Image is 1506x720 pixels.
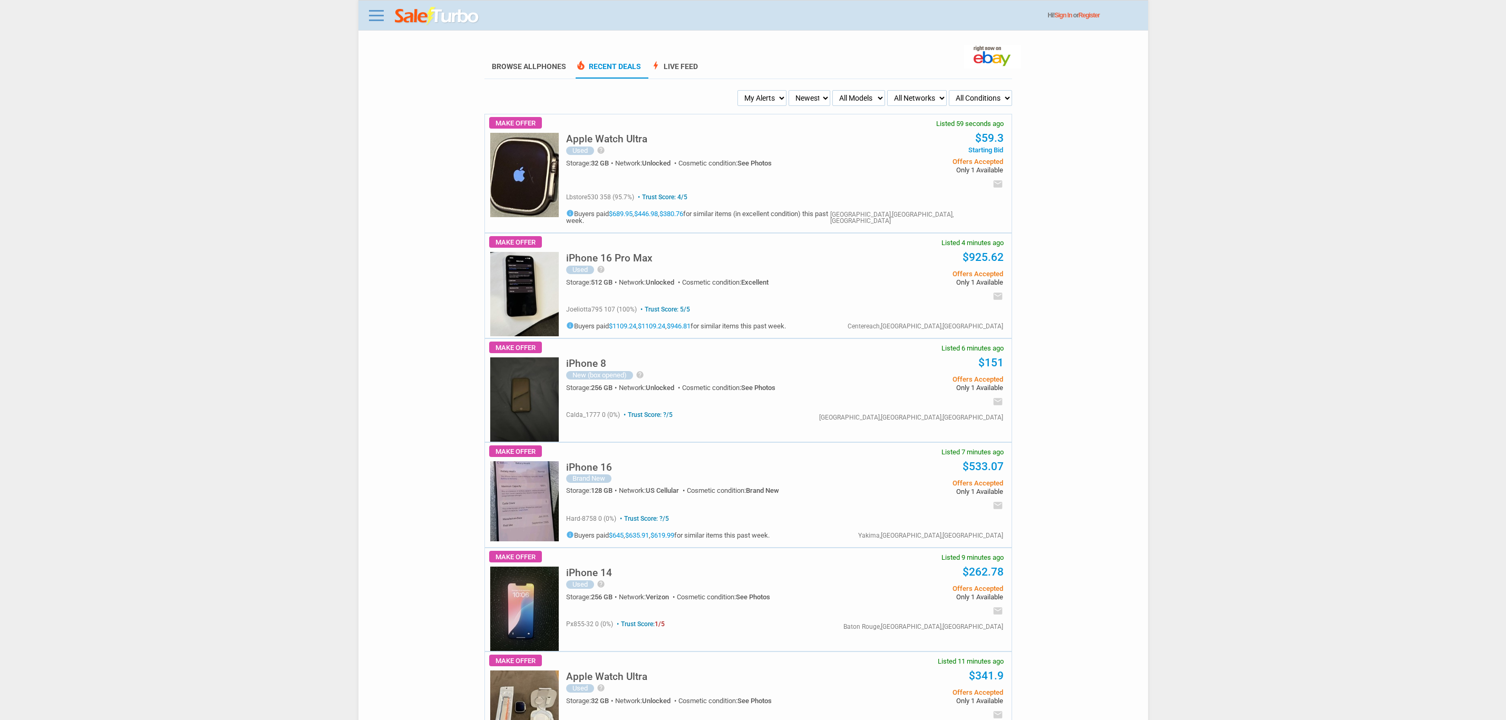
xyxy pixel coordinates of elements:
[591,159,609,167] span: 32 GB
[941,449,1004,455] span: Listed 7 minutes ago
[566,160,615,167] div: Storage:
[848,323,1003,329] div: Centereach,[GEOGRAPHIC_DATA],[GEOGRAPHIC_DATA]
[993,709,1003,720] i: email
[490,252,559,336] img: s-l225.jpg
[566,193,634,201] span: lbstore530 358 (95.7%)
[566,464,612,472] a: iPhone 16
[566,279,619,286] div: Storage:
[566,147,594,155] div: Used
[615,620,665,628] span: Trust Score:
[619,593,677,600] div: Network:
[566,255,653,263] a: iPhone 16 Pro Max
[566,209,574,217] i: info
[566,384,619,391] div: Storage:
[566,672,647,682] h5: Apple Watch Ultra
[963,566,1004,578] a: $262.78
[597,684,605,692] i: help
[844,167,1003,173] span: Only 1 Available
[566,620,613,628] span: px855-32 0 (0%)
[490,133,559,217] img: s-l225.jpg
[687,487,779,494] div: Cosmetic condition:
[678,160,772,167] div: Cosmetic condition:
[489,551,542,562] span: Make Offer
[566,674,647,682] a: Apple Watch Ultra
[941,345,1004,352] span: Listed 6 minutes ago
[844,279,1003,286] span: Only 1 Available
[844,697,1003,704] span: Only 1 Available
[650,531,674,539] a: $619.99
[566,322,786,329] h5: Buyers paid , , for similar items this past week.
[566,253,653,263] h5: iPhone 16 Pro Max
[638,322,665,330] a: $1109.24
[566,474,611,483] div: Brand New
[609,531,624,539] a: $645
[566,515,616,522] span: hard-8758 0 (0%)
[566,531,770,539] h5: Buyers paid , , for similar items this past week.
[858,532,1003,539] div: Yakima,[GEOGRAPHIC_DATA],[GEOGRAPHIC_DATA]
[489,655,542,666] span: Make Offer
[566,358,606,368] h5: iPhone 8
[993,291,1003,301] i: email
[597,265,605,274] i: help
[737,159,772,167] span: See Photos
[830,211,1003,224] div: [GEOGRAPHIC_DATA],[GEOGRAPHIC_DATA],[GEOGRAPHIC_DATA]
[591,278,613,286] span: 512 GB
[566,136,647,144] a: Apple Watch Ultra
[655,620,665,628] span: 1/5
[642,697,671,705] span: Unlocked
[844,488,1003,495] span: Only 1 Available
[566,462,612,472] h5: iPhone 16
[819,414,1003,421] div: [GEOGRAPHIC_DATA],[GEOGRAPHIC_DATA],[GEOGRAPHIC_DATA]
[1079,12,1100,19] a: Register
[566,322,574,329] i: info
[625,531,649,539] a: $635.91
[490,567,559,651] img: s-l225.jpg
[566,209,830,224] h5: Buyers paid , , for similar items (in excellent condition) this past week.
[667,322,691,330] a: $946.81
[634,210,658,218] a: $446.98
[843,624,1003,630] div: Baton Rouge,[GEOGRAPHIC_DATA],[GEOGRAPHIC_DATA]
[618,515,669,522] span: Trust Score: ?/5
[619,384,682,391] div: Network:
[566,371,633,380] div: New (box opened)
[941,239,1004,246] span: Listed 4 minutes ago
[566,487,619,494] div: Storage:
[993,606,1003,616] i: email
[659,210,683,218] a: $380.76
[490,357,559,442] img: s-l225.jpg
[938,658,1004,665] span: Listed 11 minutes ago
[591,593,613,601] span: 256 GB
[969,669,1004,682] a: $341.9
[844,585,1003,592] span: Offers Accepted
[489,236,542,248] span: Make Offer
[566,568,612,578] h5: iPhone 14
[609,322,636,330] a: $1109.24
[591,697,609,705] span: 32 GB
[844,384,1003,391] span: Only 1 Available
[566,266,594,274] div: Used
[844,480,1003,487] span: Offers Accepted
[566,684,594,693] div: Used
[737,697,772,705] span: See Photos
[844,270,1003,277] span: Offers Accepted
[941,554,1004,561] span: Listed 9 minutes ago
[650,62,698,79] a: boltLive Feed
[597,580,605,588] i: help
[975,132,1004,144] a: $59.3
[741,278,769,286] span: Excellent
[492,62,566,71] a: Browse AllPhones
[615,160,678,167] div: Network:
[615,697,678,704] div: Network:
[736,593,770,601] span: See Photos
[993,500,1003,511] i: email
[844,147,1003,153] span: Starting Bid
[566,361,606,368] a: iPhone 8
[621,411,673,419] span: Trust Score: ?/5
[993,396,1003,407] i: email
[566,580,594,589] div: Used
[636,371,644,379] i: help
[978,356,1004,369] a: $151
[646,487,679,494] span: US Cellular
[566,411,620,419] span: calda_1777 0 (0%)
[844,158,1003,165] span: Offers Accepted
